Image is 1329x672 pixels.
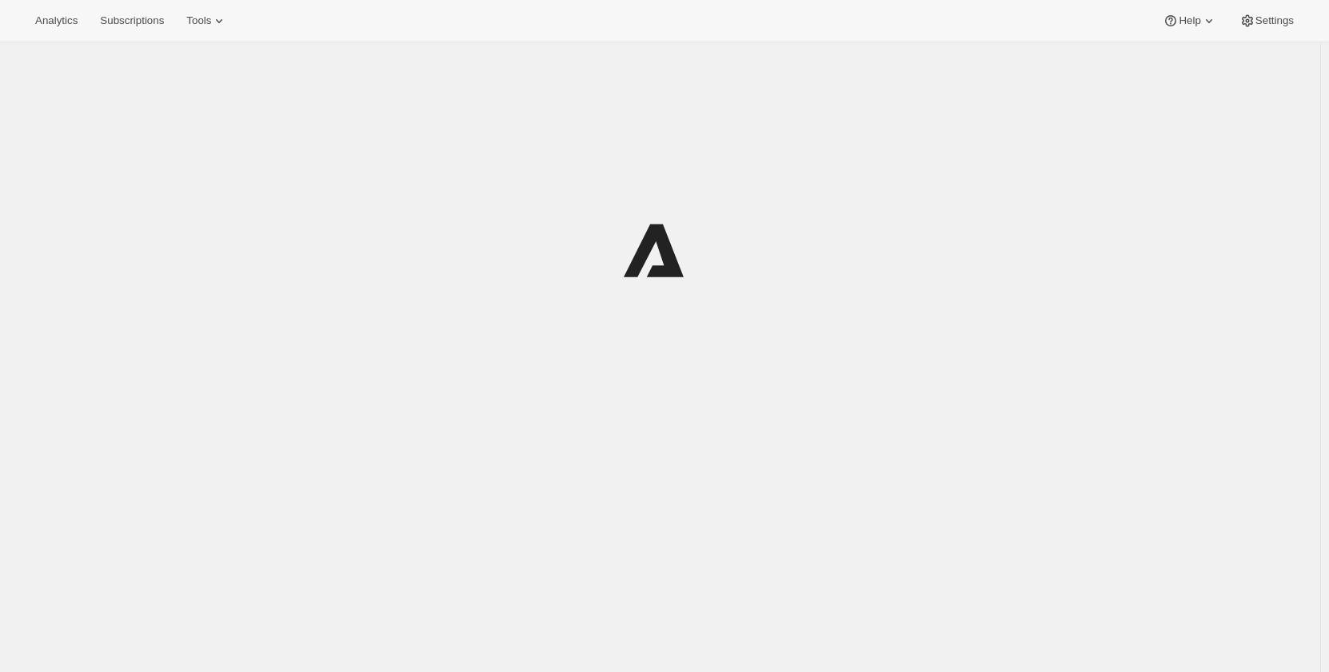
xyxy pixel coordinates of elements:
button: Analytics [26,10,87,32]
button: Tools [177,10,237,32]
button: Settings [1230,10,1303,32]
span: Help [1179,14,1200,27]
button: Help [1153,10,1226,32]
button: Subscriptions [90,10,174,32]
span: Settings [1255,14,1294,27]
span: Analytics [35,14,78,27]
span: Subscriptions [100,14,164,27]
span: Tools [186,14,211,27]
